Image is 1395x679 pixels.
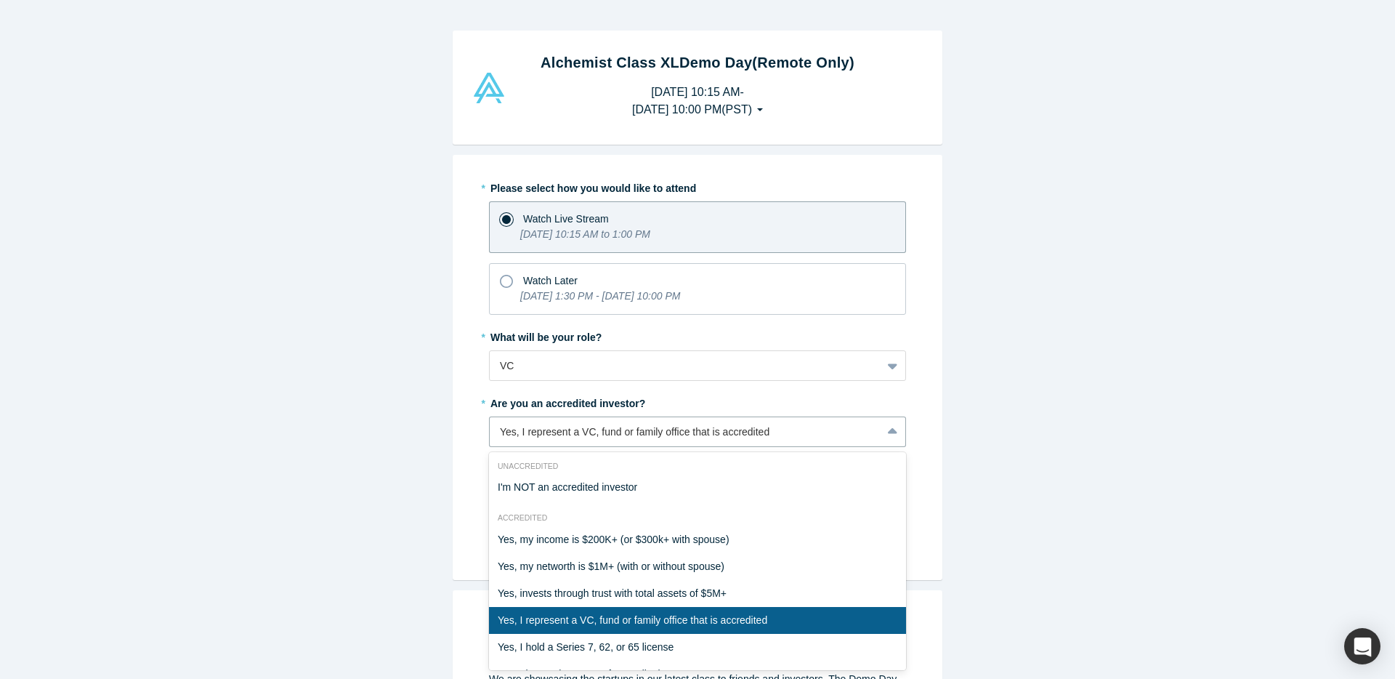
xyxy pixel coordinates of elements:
[500,425,871,440] div: Yes, I represent a VC, fund or family office that is accredited
[489,607,906,634] div: Yes, I represent a VC, fund or family office that is accredited
[489,325,906,345] label: What will be your role?
[523,275,578,286] span: Watch Later
[617,79,778,124] button: [DATE] 10:15 AM-[DATE] 10:00 PM(PST)
[489,513,906,524] div: Accredited
[541,55,854,71] strong: Alchemist Class XL Demo Day (Remote Only)
[489,580,906,607] div: Yes, invests through trust with total assets of $5M+
[489,474,906,501] div: I'm NOT an accredited investor
[472,73,506,103] img: Alchemist Vault Logo
[489,553,906,580] div: Yes, my networth is $1M+ (with or without spouse)
[489,526,906,553] div: Yes, my income is $200K+ (or $300k+ with spouse)
[520,290,680,302] i: [DATE] 1:30 PM - [DATE] 10:00 PM
[489,634,906,661] div: Yes, I hold a Series 7, 62, or 65 license
[489,176,906,196] label: Please select how you would like to attend
[523,213,609,225] span: Watch Live Stream
[520,228,650,240] i: [DATE] 10:15 AM to 1:00 PM
[489,461,906,473] div: Unaccredited
[489,391,906,411] label: Are you an accredited investor?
